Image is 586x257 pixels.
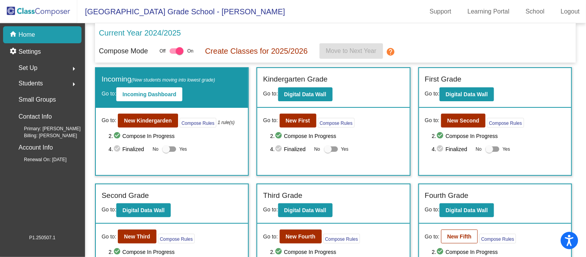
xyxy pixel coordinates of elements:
[179,145,187,154] span: Yes
[446,207,488,213] b: Digital Data Wall
[326,48,377,54] span: Move to Next Year
[479,234,516,243] button: Compose Rules
[102,233,116,241] span: Go to:
[205,45,308,57] p: Create Classes for 2025/2026
[286,233,316,240] b: New Fourth
[424,5,458,18] a: Support
[284,91,326,97] b: Digital Data Wall
[441,114,486,128] button: New Second
[102,206,116,213] span: Go to:
[425,206,440,213] span: Go to:
[113,247,122,257] mat-icon: check_circle
[153,146,158,153] span: No
[278,87,333,101] button: Digital Data Wall
[19,78,43,89] span: Students
[446,91,488,97] b: Digital Data Wall
[263,116,278,124] span: Go to:
[116,87,182,101] button: Incoming Dashboard
[284,207,326,213] b: Digital Data Wall
[19,142,53,153] p: Account Info
[77,5,285,18] span: [GEOGRAPHIC_DATA] Grade School - [PERSON_NAME]
[319,43,383,59] button: Move to Next Year
[323,234,360,243] button: Compose Rules
[425,233,440,241] span: Go to:
[555,5,586,18] a: Logout
[19,94,56,105] p: Small Groups
[447,117,479,124] b: New Second
[270,247,404,257] span: 2. Compose In Progress
[180,118,216,128] button: Compose Rules
[270,131,404,141] span: 2. Compose In Progress
[12,125,81,132] span: Primary: [PERSON_NAME]
[278,203,333,217] button: Digital Data Wall
[122,207,165,213] b: Digital Data Wall
[441,230,478,243] button: New Fifth
[440,87,494,101] button: Digital Data Wall
[432,247,566,257] span: 2. Compose In Progress
[118,230,156,243] button: New Third
[432,131,566,141] span: 2. Compose In Progress
[275,247,284,257] mat-icon: check_circle
[102,74,215,85] label: Incoming
[160,48,166,54] span: Off
[113,131,122,141] mat-icon: check_circle
[187,48,194,54] span: On
[113,145,122,154] mat-icon: check_circle
[520,5,551,18] a: School
[12,156,66,163] span: Renewal On: [DATE]
[437,131,446,141] mat-icon: check_circle
[19,30,35,39] p: Home
[124,233,150,240] b: New Third
[109,145,149,154] span: 4. Finalized
[99,46,148,56] p: Compose Mode
[109,247,242,257] span: 2. Compose In Progress
[263,90,278,97] span: Go to:
[158,234,195,243] button: Compose Rules
[275,145,284,154] mat-icon: check_circle
[314,146,320,153] span: No
[280,114,316,128] button: New First
[102,90,116,97] span: Go to:
[131,77,215,83] span: (New students moving into lowest grade)
[122,91,176,97] b: Incoming Dashboard
[318,118,355,128] button: Compose Rules
[263,74,328,85] label: Kindergarten Grade
[102,190,149,201] label: Second Grade
[124,117,172,124] b: New Kindergarden
[476,146,482,153] span: No
[425,190,469,201] label: Fourth Grade
[263,190,302,201] label: Third Grade
[99,27,181,39] p: Current Year 2024/2025
[263,206,278,213] span: Go to:
[425,116,440,124] span: Go to:
[275,131,284,141] mat-icon: check_circle
[432,145,472,154] span: 4. Finalized
[341,145,349,154] span: Yes
[109,131,242,141] span: 2. Compose In Progress
[487,118,524,128] button: Compose Rules
[447,233,472,240] b: New Fifth
[69,64,78,73] mat-icon: arrow_right
[102,116,116,124] span: Go to:
[270,145,311,154] span: 4. Finalized
[218,119,235,126] i: 1 rule(s)
[425,74,462,85] label: First Grade
[462,5,516,18] a: Learning Portal
[286,117,310,124] b: New First
[19,63,37,73] span: Set Up
[19,111,52,122] p: Contact Info
[425,90,440,97] span: Go to:
[12,132,77,139] span: Billing: [PERSON_NAME]
[386,47,396,56] mat-icon: help
[437,247,446,257] mat-icon: check_circle
[280,230,322,243] button: New Fourth
[437,145,446,154] mat-icon: check_circle
[9,47,19,56] mat-icon: settings
[69,80,78,89] mat-icon: arrow_right
[19,47,41,56] p: Settings
[440,203,494,217] button: Digital Data Wall
[9,30,19,39] mat-icon: home
[503,145,510,154] span: Yes
[263,233,278,241] span: Go to:
[118,114,178,128] button: New Kindergarden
